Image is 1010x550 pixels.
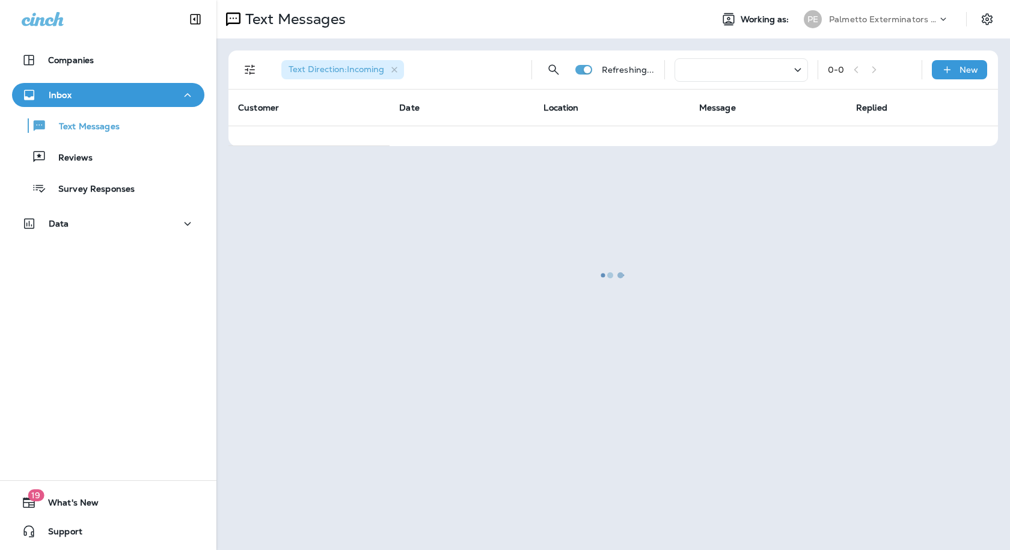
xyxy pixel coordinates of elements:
button: Support [12,519,204,543]
button: Data [12,212,204,236]
span: What's New [36,498,99,512]
p: Companies [48,55,94,65]
p: Data [49,219,69,228]
p: Text Messages [47,121,120,133]
span: 19 [28,489,44,501]
button: 19What's New [12,490,204,515]
button: Companies [12,48,204,72]
p: New [959,65,978,75]
p: Survey Responses [46,184,135,195]
button: Inbox [12,83,204,107]
button: Collapse Sidebar [179,7,212,31]
p: Inbox [49,90,72,100]
p: Reviews [46,153,93,164]
button: Text Messages [12,113,204,138]
button: Reviews [12,144,204,170]
button: Survey Responses [12,176,204,201]
span: Support [36,527,82,541]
